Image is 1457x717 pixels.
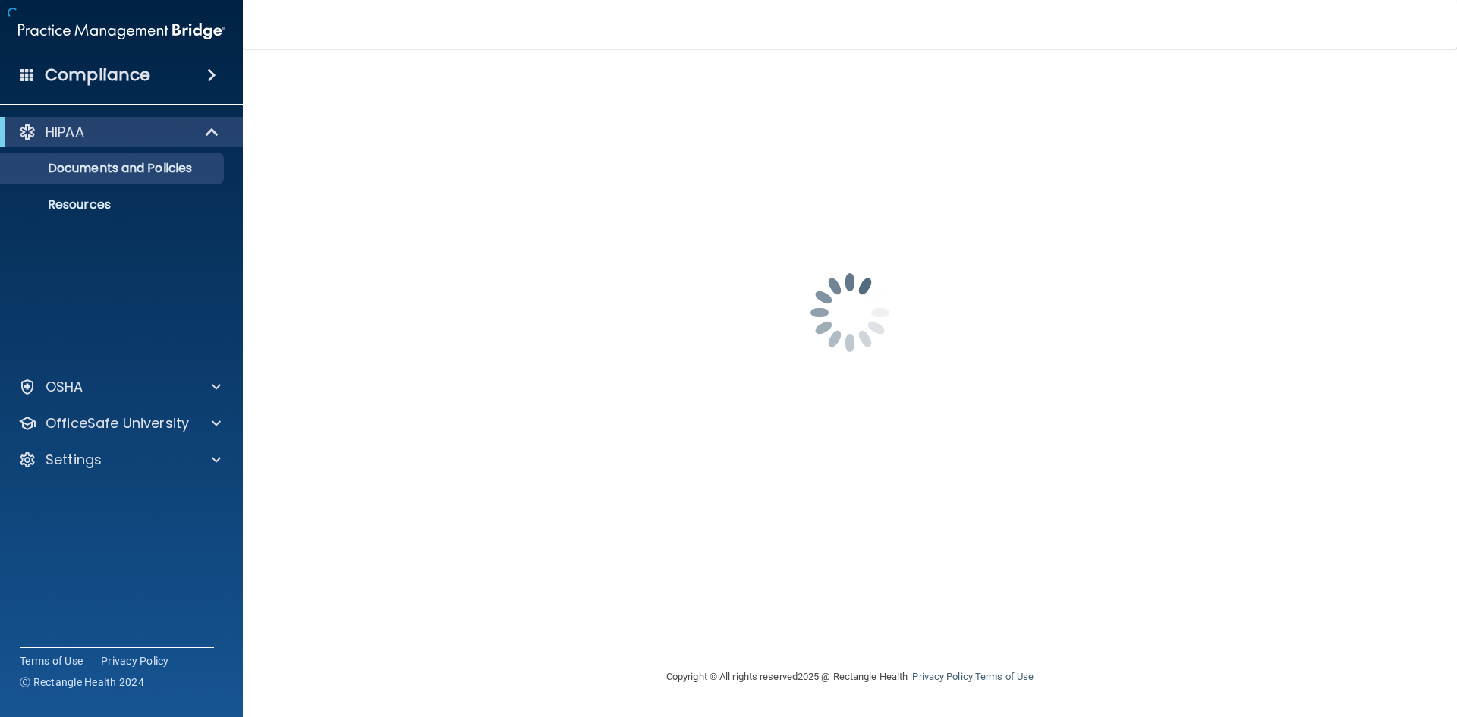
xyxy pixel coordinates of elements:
[18,451,221,469] a: Settings
[10,161,217,176] p: Documents and Policies
[975,671,1034,682] a: Terms of Use
[912,671,972,682] a: Privacy Policy
[20,653,83,668] a: Terms of Use
[101,653,169,668] a: Privacy Policy
[20,675,144,690] span: Ⓒ Rectangle Health 2024
[46,378,83,396] p: OSHA
[573,653,1127,701] div: Copyright © All rights reserved 2025 @ Rectangle Health | |
[774,237,926,388] img: spinner.e123f6fc.gif
[45,64,150,86] h4: Compliance
[18,123,220,141] a: HIPAA
[10,197,217,212] p: Resources
[1194,609,1439,670] iframe: Drift Widget Chat Controller
[46,414,189,432] p: OfficeSafe University
[46,451,102,469] p: Settings
[46,123,84,141] p: HIPAA
[18,414,221,432] a: OfficeSafe University
[18,378,221,396] a: OSHA
[18,16,225,46] img: PMB logo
